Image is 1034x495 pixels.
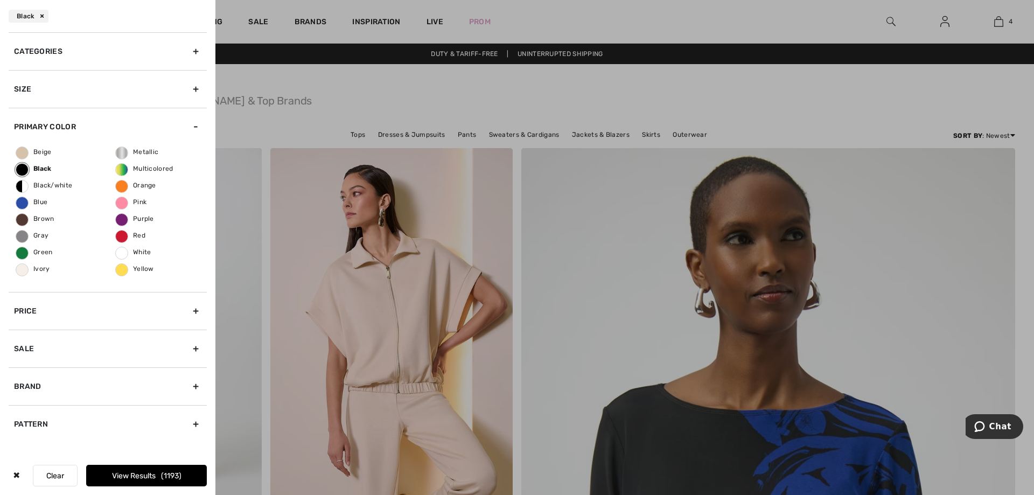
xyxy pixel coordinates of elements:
[16,232,48,239] span: Gray
[9,330,207,367] div: Sale
[116,182,156,189] span: Orange
[116,248,151,256] span: White
[966,414,1023,441] iframe: Opens a widget where you can chat to one of our agents
[9,465,24,486] div: ✖
[9,10,48,23] div: Black
[116,215,154,222] span: Purple
[116,198,146,206] span: Pink
[86,465,207,486] button: View Results1193
[9,405,207,443] div: Pattern
[16,198,47,206] span: Blue
[116,232,145,239] span: Red
[9,292,207,330] div: Price
[9,367,207,405] div: Brand
[9,108,207,145] div: Primary Color
[116,165,173,172] span: Multicolored
[33,465,78,486] button: Clear
[16,148,52,156] span: Beige
[16,165,52,172] span: Black
[161,471,181,480] span: 1193
[116,148,158,156] span: Metallic
[9,70,207,108] div: Size
[16,265,50,273] span: Ivory
[16,215,54,222] span: Brown
[116,265,154,273] span: Yellow
[16,248,53,256] span: Green
[9,32,207,70] div: Categories
[16,182,72,189] span: Black/white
